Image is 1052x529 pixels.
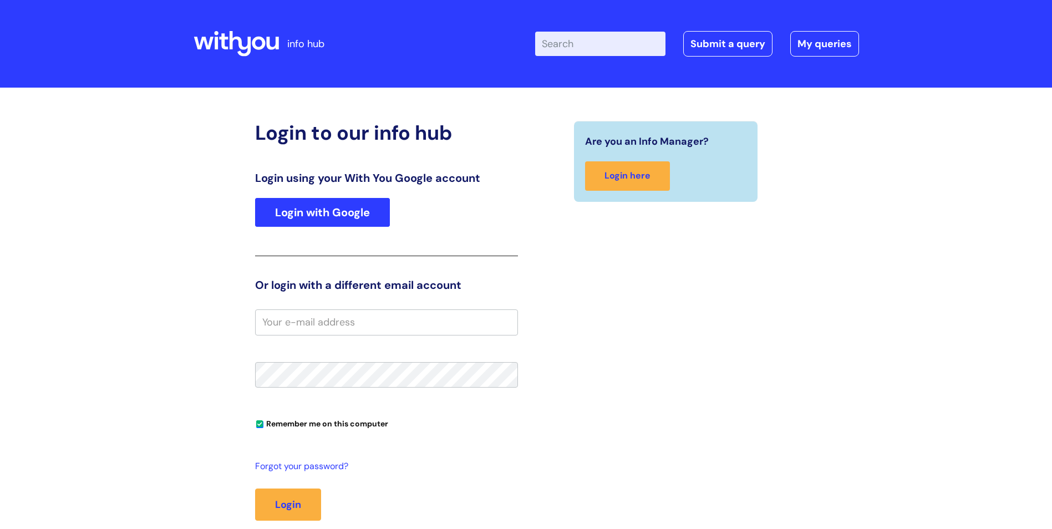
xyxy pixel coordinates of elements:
[255,459,512,475] a: Forgot your password?
[255,489,321,521] button: Login
[287,35,324,53] p: info hub
[255,414,518,432] div: You can uncheck this option if you're logging in from a shared device
[535,32,665,56] input: Search
[585,161,670,191] a: Login here
[255,198,390,227] a: Login with Google
[255,416,388,429] label: Remember me on this computer
[255,121,518,145] h2: Login to our info hub
[585,133,709,150] span: Are you an Info Manager?
[683,31,773,57] a: Submit a query
[790,31,859,57] a: My queries
[255,278,518,292] h3: Or login with a different email account
[255,171,518,185] h3: Login using your With You Google account
[256,421,263,428] input: Remember me on this computer
[255,309,518,335] input: Your e-mail address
